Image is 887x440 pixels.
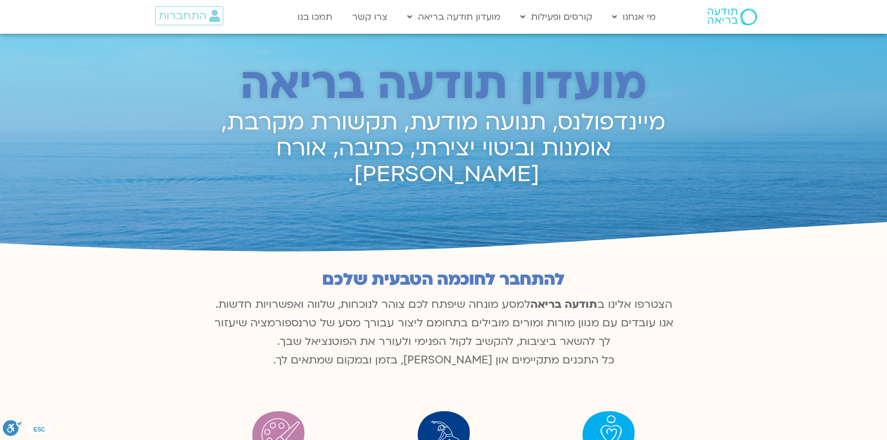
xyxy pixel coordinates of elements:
h2: להתחבר לחוכמה הטבעית שלכם [208,270,680,289]
b: תודעה בריאה [530,297,597,312]
a: צרו קשר [346,6,393,28]
span: התחברות [159,10,206,22]
p: הצטרפו אלינו ב למסע מונחה שיפתח לכם צוהר לנוכחות, שלווה ואפשרויות חדשות. אנו עובדים עם מגוון מורו... [208,295,680,370]
a: תמכו בנו [292,6,338,28]
a: מועדון תודעה בריאה [402,6,506,28]
a: קורסים ופעילות [515,6,598,28]
h2: מועדון תודעה בריאה [207,60,681,109]
a: התחברות [155,6,223,25]
img: תודעה בריאה [708,8,757,25]
h2: מיינדפולנס, תנועה מודעת, תקשורת מקרבת, אומנות וביטוי יצירתי, כתיבה, אורח [PERSON_NAME]. [207,110,681,187]
a: מי אנחנו [606,6,661,28]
